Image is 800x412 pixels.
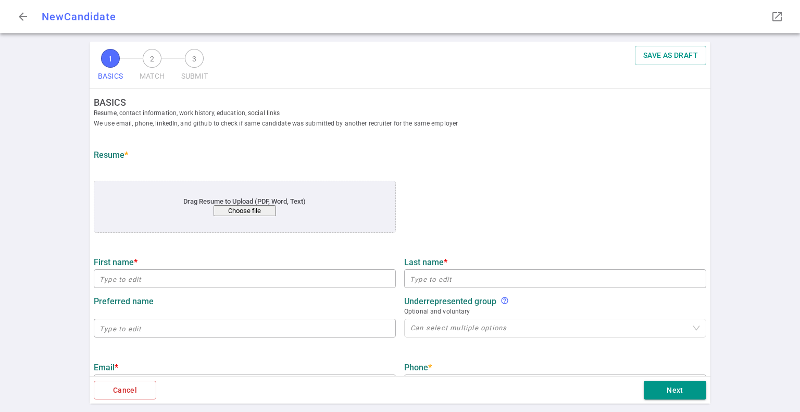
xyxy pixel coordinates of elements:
[94,108,715,129] span: Resume, contact information, work history, education, social links We use email, phone, linkedIn,...
[767,6,787,27] button: Open LinkedIn as a popup
[214,205,276,216] button: Choose file
[124,197,365,216] div: Drag Resume to Upload (PDF, Word, Text)
[501,296,509,306] div: We support diversity and inclusion to create equitable futures and prohibit discrimination and ha...
[135,46,169,88] button: 2MATCH
[94,150,128,160] strong: Resume
[404,296,496,306] strong: Underrepresented Group
[140,68,165,85] span: MATCH
[181,68,208,85] span: SUBMIT
[404,376,706,392] input: Type to edit
[94,381,156,400] button: Cancel
[98,68,123,85] span: BASICS
[17,10,29,23] span: arrow_back
[94,181,396,233] div: application/pdf, application/msword, .pdf, .doc, .docx, .txt
[94,257,396,267] label: First name
[501,296,509,305] i: help_outline
[404,306,706,317] span: Optional and voluntary
[771,10,783,23] span: launch
[42,10,116,23] span: New Candidate
[177,46,212,88] button: 3SUBMIT
[143,49,161,68] span: 2
[644,381,706,400] button: Next
[94,270,396,287] input: Type to edit
[94,97,715,108] strong: BASICS
[94,296,154,306] strong: Preferred name
[635,46,706,65] button: SAVE AS DRAFT
[94,46,127,88] button: 1BASICS
[94,376,396,392] input: Type to edit
[185,49,204,68] span: 3
[404,270,706,287] input: Type to edit
[404,257,706,267] label: Last name
[94,363,396,372] label: Email
[404,363,706,372] label: Phone
[12,6,33,27] button: Go back
[94,320,396,336] input: Type to edit
[101,49,120,68] span: 1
